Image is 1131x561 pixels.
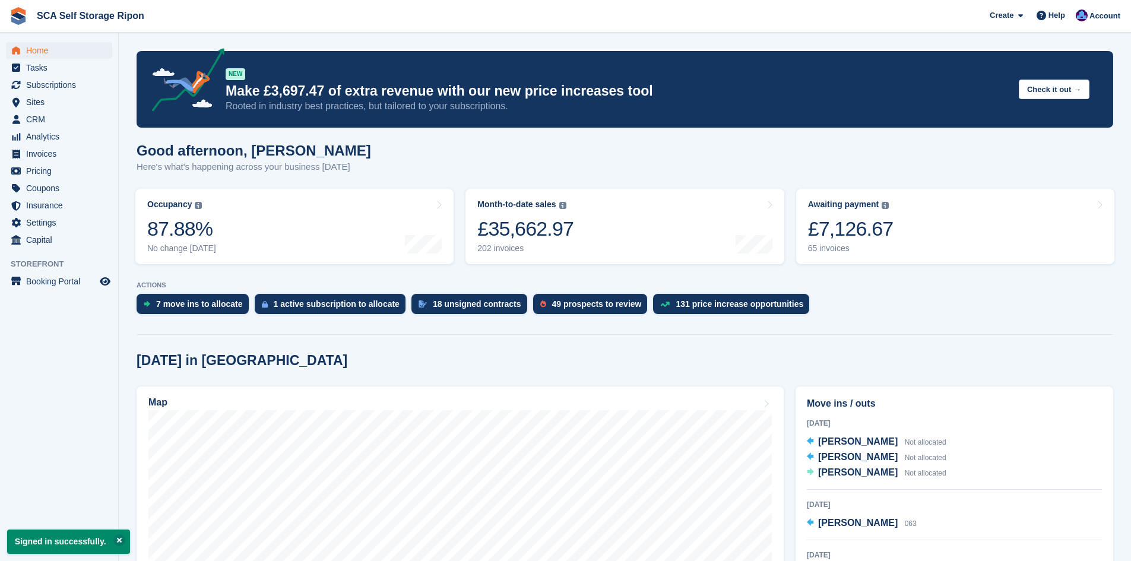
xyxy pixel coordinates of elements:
[419,300,427,308] img: contract_signature_icon-13c848040528278c33f63329250d36e43548de30e8caae1d1a13099fd9432cc5.svg
[26,145,97,162] span: Invoices
[818,436,898,446] span: [PERSON_NAME]
[26,42,97,59] span: Home
[26,232,97,248] span: Capital
[433,299,521,309] div: 18 unsigned contracts
[1048,9,1065,21] span: Help
[274,299,400,309] div: 1 active subscription to allocate
[26,111,97,128] span: CRM
[6,163,112,179] a: menu
[653,294,815,320] a: 131 price increase opportunities
[1019,80,1089,99] button: Check it out →
[807,499,1102,510] div: [DATE]
[6,42,112,59] a: menu
[676,299,803,309] div: 131 price increase opportunities
[98,274,112,289] a: Preview store
[807,550,1102,560] div: [DATE]
[807,397,1102,411] h2: Move ins / outs
[137,142,371,159] h1: Good afternoon, [PERSON_NAME]
[11,258,118,270] span: Storefront
[477,199,556,210] div: Month-to-date sales
[26,197,97,214] span: Insurance
[148,397,167,408] h2: Map
[147,199,192,210] div: Occupancy
[137,294,255,320] a: 7 move ins to allocate
[255,294,411,320] a: 1 active subscription to allocate
[195,202,202,209] img: icon-info-grey-7440780725fd019a000dd9b08b2336e03edf1995a4989e88bcd33f0948082b44.svg
[6,111,112,128] a: menu
[807,435,946,450] a: [PERSON_NAME] Not allocated
[533,294,654,320] a: 49 prospects to review
[540,300,546,308] img: prospect-51fa495bee0391a8d652442698ab0144808aea92771e9ea1ae160a38d050c398.svg
[477,243,574,253] div: 202 invoices
[807,450,946,465] a: [PERSON_NAME] Not allocated
[818,518,898,528] span: [PERSON_NAME]
[26,77,97,93] span: Subscriptions
[990,9,1013,21] span: Create
[905,519,917,528] span: 063
[552,299,642,309] div: 49 prospects to review
[262,300,268,308] img: active_subscription_to_allocate_icon-d502201f5373d7db506a760aba3b589e785aa758c864c3986d89f69b8ff3...
[156,299,243,309] div: 7 move ins to allocate
[1076,9,1088,21] img: Sarah Race
[808,243,894,253] div: 65 invoices
[26,180,97,196] span: Coupons
[6,232,112,248] a: menu
[6,128,112,145] a: menu
[559,202,566,209] img: icon-info-grey-7440780725fd019a000dd9b08b2336e03edf1995a4989e88bcd33f0948082b44.svg
[137,353,347,369] h2: [DATE] in [GEOGRAPHIC_DATA]
[226,83,1009,100] p: Make £3,697.47 of extra revenue with our new price increases tool
[26,59,97,76] span: Tasks
[905,438,946,446] span: Not allocated
[6,197,112,214] a: menu
[796,189,1114,264] a: Awaiting payment £7,126.67 65 invoices
[32,6,149,26] a: SCA Self Storage Ripon
[808,217,894,241] div: £7,126.67
[905,454,946,462] span: Not allocated
[137,160,371,174] p: Here's what's happening across your business [DATE]
[807,516,917,531] a: [PERSON_NAME] 063
[6,77,112,93] a: menu
[26,128,97,145] span: Analytics
[6,214,112,231] a: menu
[660,302,670,307] img: price_increase_opportunities-93ffe204e8149a01c8c9dc8f82e8f89637d9d84a8eef4429ea346261dce0b2c0.svg
[1089,10,1120,22] span: Account
[147,243,216,253] div: No change [DATE]
[818,452,898,462] span: [PERSON_NAME]
[147,217,216,241] div: 87.88%
[7,530,130,554] p: Signed in successfully.
[26,214,97,231] span: Settings
[26,94,97,110] span: Sites
[144,300,150,308] img: move_ins_to_allocate_icon-fdf77a2bb77ea45bf5b3d319d69a93e2d87916cf1d5bf7949dd705db3b84f3ca.svg
[808,199,879,210] div: Awaiting payment
[142,48,225,116] img: price-adjustments-announcement-icon-8257ccfd72463d97f412b2fc003d46551f7dbcb40ab6d574587a9cd5c0d94...
[226,100,1009,113] p: Rooted in industry best practices, but tailored to your subscriptions.
[882,202,889,209] img: icon-info-grey-7440780725fd019a000dd9b08b2336e03edf1995a4989e88bcd33f0948082b44.svg
[6,145,112,162] a: menu
[137,281,1113,289] p: ACTIONS
[26,273,97,290] span: Booking Portal
[807,418,1102,429] div: [DATE]
[26,163,97,179] span: Pricing
[6,59,112,76] a: menu
[6,180,112,196] a: menu
[477,217,574,241] div: £35,662.97
[411,294,533,320] a: 18 unsigned contracts
[6,94,112,110] a: menu
[135,189,454,264] a: Occupancy 87.88% No change [DATE]
[226,68,245,80] div: NEW
[9,7,27,25] img: stora-icon-8386f47178a22dfd0bd8f6a31ec36ba5ce8667c1dd55bd0f319d3a0aa187defe.svg
[905,469,946,477] span: Not allocated
[6,273,112,290] a: menu
[818,467,898,477] span: [PERSON_NAME]
[807,465,946,481] a: [PERSON_NAME] Not allocated
[465,189,784,264] a: Month-to-date sales £35,662.97 202 invoices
